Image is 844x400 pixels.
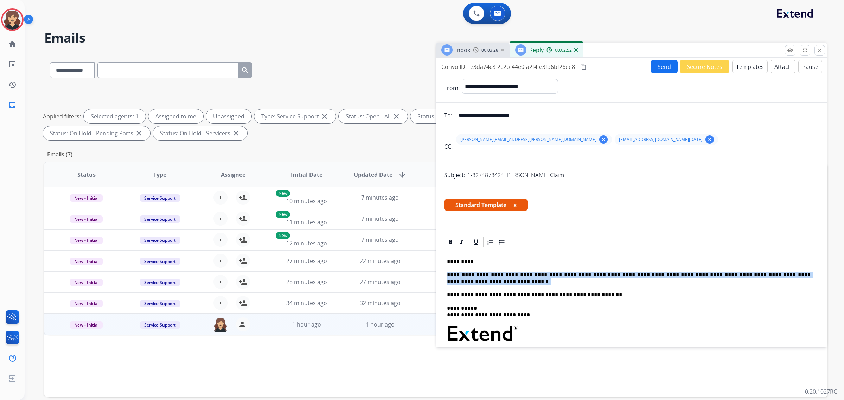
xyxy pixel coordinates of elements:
[580,64,587,70] mat-icon: content_copy
[43,112,81,121] p: Applied filters:
[392,112,401,121] mat-icon: close
[140,215,180,223] span: Service Support
[219,214,222,223] span: +
[140,258,180,265] span: Service Support
[70,258,103,265] span: New - Initial
[219,278,222,286] span: +
[320,112,329,121] mat-icon: close
[361,194,399,201] span: 7 minutes ago
[286,257,327,265] span: 27 minutes ago
[232,129,240,137] mat-icon: close
[455,46,470,54] span: Inbox
[805,387,837,396] p: 0.20.1027RC
[360,257,401,265] span: 22 minutes ago
[360,299,401,307] span: 32 minutes ago
[153,126,247,140] div: Status: On Hold - Servicers
[77,170,96,179] span: Status
[444,171,465,179] p: Subject:
[470,63,575,71] span: e3da74c8-2c2b-44e0-a2f4-e3fd6bf26ee8
[555,47,572,53] span: 00:02:52
[213,275,228,289] button: +
[239,236,247,244] mat-icon: person_add
[276,232,290,239] p: New
[732,60,768,73] button: Templates
[70,321,103,329] span: New - Initial
[153,170,166,179] span: Type
[771,60,795,73] button: Attach
[485,237,496,247] div: Ordered List
[513,201,517,209] button: x
[239,278,247,286] mat-icon: person_add
[817,47,823,53] mat-icon: close
[286,299,327,307] span: 34 minutes ago
[8,80,17,89] mat-icon: history
[239,320,247,329] mat-icon: person_remove
[706,136,713,143] mat-icon: clear
[239,214,247,223] mat-icon: person_add
[140,237,180,244] span: Service Support
[787,47,793,53] mat-icon: remove_red_eye
[2,10,22,30] img: avatar
[467,171,564,179] p: 1-8274878424 [PERSON_NAME] Claim
[460,137,596,142] span: [PERSON_NAME][EMAIL_ADDRESS][PERSON_NAME][DOMAIN_NAME]
[221,170,245,179] span: Assignee
[276,190,290,197] p: New
[8,101,17,109] mat-icon: inbox
[84,109,146,123] div: Selected agents: 1
[140,321,180,329] span: Service Support
[70,237,103,244] span: New - Initial
[339,109,408,123] div: Status: Open - All
[410,109,485,123] div: Status: New - Initial
[444,84,460,92] p: From:
[481,47,498,53] span: 00:03:28
[286,218,327,226] span: 11 minutes ago
[239,193,247,202] mat-icon: person_add
[140,194,180,202] span: Service Support
[70,279,103,286] span: New - Initial
[254,109,336,123] div: Type: Service Support
[444,111,452,120] p: To:
[276,211,290,218] p: New
[361,215,399,222] span: 7 minutes ago
[213,233,228,247] button: +
[291,170,322,179] span: Initial Date
[219,299,222,307] span: +
[43,126,150,140] div: Status: On Hold - Pending Parts
[651,60,678,73] button: Send
[70,215,103,223] span: New - Initial
[213,212,228,226] button: +
[445,237,456,247] div: Bold
[619,137,703,142] span: [EMAIL_ADDRESS][DOMAIN_NAME][DATE]
[219,193,222,202] span: +
[70,194,103,202] span: New - Initial
[366,321,395,328] span: 1 hour ago
[441,63,467,71] p: Convo ID:
[148,109,203,123] div: Assigned to me
[219,257,222,265] span: +
[802,47,808,53] mat-icon: fullscreen
[286,239,327,247] span: 12 minutes ago
[292,321,321,328] span: 1 hour ago
[444,142,453,151] p: CC:
[135,129,143,137] mat-icon: close
[361,236,399,244] span: 7 minutes ago
[239,299,247,307] mat-icon: person_add
[140,300,180,307] span: Service Support
[44,150,75,159] p: Emails (7)
[529,46,544,54] span: Reply
[600,136,607,143] mat-icon: clear
[798,60,822,73] button: Pause
[213,191,228,205] button: +
[206,109,251,123] div: Unassigned
[8,60,17,69] mat-icon: list_alt
[398,170,407,179] mat-icon: arrow_downward
[44,31,827,45] h2: Emails
[239,257,247,265] mat-icon: person_add
[219,236,222,244] span: +
[241,66,249,75] mat-icon: search
[213,317,228,332] img: agent-avatar
[354,170,392,179] span: Updated Date
[213,296,228,310] button: +
[497,237,507,247] div: Bullet List
[471,237,481,247] div: Underline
